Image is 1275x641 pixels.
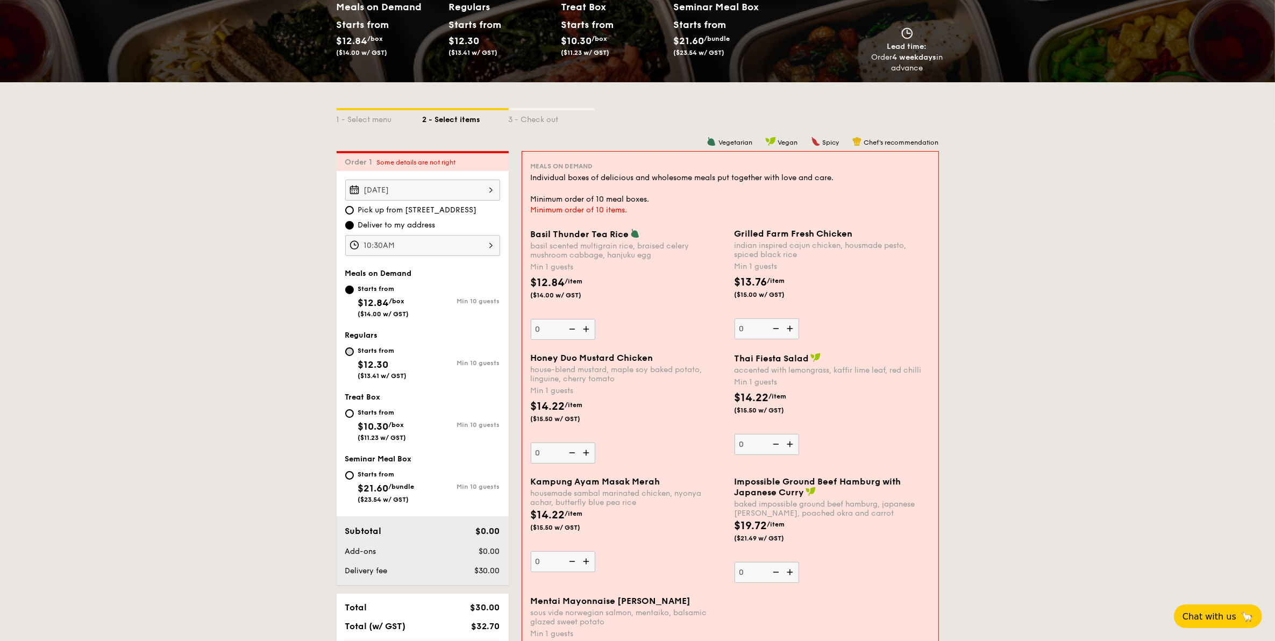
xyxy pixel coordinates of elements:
[531,400,565,413] span: $14.22
[735,500,930,518] div: baked impossible ground beef hamburg, japanese [PERSON_NAME], poached okra and carrot
[345,471,354,480] input: Starts from$21.60/bundle($23.54 w/ GST)Min 10 guests
[345,347,354,356] input: Starts from$12.30($13.41 w/ GST)Min 10 guests
[423,421,500,429] div: Min 10 guests
[864,139,939,146] span: Chef's recommendation
[735,318,799,339] input: Grilled Farm Fresh Chickenindian inspired cajun chicken, housmade pesto, spiced black riceMin 1 g...
[531,241,726,260] div: basil scented multigrain rice, braised celery mushroom cabbage, hanjuku egg
[423,359,500,367] div: Min 10 guests
[674,49,725,56] span: ($23.54 w/ GST)
[674,17,726,33] div: Starts from
[358,496,409,503] span: ($23.54 w/ GST)
[561,35,592,47] span: $10.30
[389,483,415,490] span: /bundle
[358,346,407,355] div: Starts from
[475,526,500,536] span: $0.00
[735,241,930,259] div: indian inspired cajun chicken, housmade pesto, spiced black rice
[783,318,799,339] img: icon-add.58712e84.svg
[531,551,595,572] input: Kampung Ayam Masak Merahhousemade sambal marinated chicken, nyonya achar, butterfly blue pea rice...
[892,53,936,62] strong: 4 weekdays
[358,470,415,479] div: Starts from
[735,353,809,364] span: Thai Fiesta Salad
[563,319,579,339] img: icon-reduce.1d2dbef1.svg
[358,310,409,318] span: ($14.00 w/ GST)
[852,137,862,146] img: icon-chef-hat.a58ddaea.svg
[358,372,407,380] span: ($13.41 w/ GST)
[579,319,595,339] img: icon-add.58712e84.svg
[345,221,354,230] input: Deliver to my address
[806,487,816,496] img: icon-vegan.f8ff3823.svg
[531,489,726,507] div: housemade sambal marinated chicken, nyonya achar, butterfly blue pea rice
[887,42,927,51] span: Lead time:
[531,353,653,363] span: Honey Duo Mustard Chicken
[531,173,930,205] div: Individual boxes of delicious and wholesome meals put together with love and care. Minimum order ...
[423,297,500,305] div: Min 10 guests
[358,220,436,231] span: Deliver to my address
[565,401,583,409] span: /item
[579,443,595,463] img: icon-add.58712e84.svg
[358,205,477,216] span: Pick up from [STREET_ADDRESS]
[767,434,783,454] img: icon-reduce.1d2dbef1.svg
[565,510,583,517] span: /item
[377,159,456,166] span: Some details are not right
[531,629,726,639] div: Min 1 guests
[579,551,595,572] img: icon-add.58712e84.svg
[358,284,409,293] div: Starts from
[337,35,368,47] span: $12.84
[358,297,389,309] span: $12.84
[337,110,423,125] div: 1 - Select menu
[345,393,381,402] span: Treat Box
[735,366,930,375] div: accented with lemongrass, kaffir lime leaf, red chilli
[358,421,389,432] span: $10.30
[531,415,604,423] span: ($15.50 w/ GST)
[358,482,389,494] span: $21.60
[449,35,480,47] span: $12.30
[531,596,691,606] span: Mentai Mayonnaise [PERSON_NAME]
[735,476,901,497] span: Impossible Ground Beef Hamburg with Japanese Curry
[531,262,726,273] div: Min 1 guests
[767,562,783,582] img: icon-reduce.1d2dbef1.svg
[735,290,808,299] span: ($15.00 w/ GST)
[337,49,388,56] span: ($14.00 w/ GST)
[345,526,382,536] span: Subtotal
[531,476,660,487] span: Kampung Ayam Masak Merah
[345,547,376,556] span: Add-ons
[735,391,769,404] span: $14.22
[674,35,704,47] span: $21.60
[767,277,785,284] span: /item
[561,49,610,56] span: ($11.23 w/ GST)
[823,139,839,146] span: Spicy
[531,276,565,289] span: $12.84
[345,269,412,278] span: Meals on Demand
[592,35,608,42] span: /box
[531,319,595,340] input: Basil Thunder Tea Ricebasil scented multigrain rice, braised celery mushroom cabbage, hanjuku egg...
[735,534,808,543] span: ($21.49 w/ GST)
[1183,611,1236,622] span: Chat with us
[345,286,354,294] input: Starts from$12.84/box($14.00 w/ GST)Min 10 guests
[565,277,583,285] span: /item
[423,110,509,125] div: 2 - Select items
[707,137,716,146] img: icon-vegetarian.fe4039eb.svg
[778,139,798,146] span: Vegan
[735,261,930,272] div: Min 1 guests
[531,443,595,464] input: Honey Duo Mustard Chickenhouse-blend mustard, maple soy baked potato, linguine, cherry tomatoMin ...
[470,602,500,612] span: $30.00
[735,229,853,239] span: Grilled Farm Fresh Chicken
[358,434,407,441] span: ($11.23 w/ GST)
[449,17,497,33] div: Starts from
[358,359,389,371] span: $12.30
[704,35,730,42] span: /bundle
[345,180,500,201] input: Event date
[345,602,367,612] span: Total
[718,139,752,146] span: Vegetarian
[1174,604,1262,628] button: Chat with us🦙
[345,454,412,464] span: Seminar Meal Box
[871,52,943,74] div: Order in advance
[899,27,915,39] img: icon-clock.2db775ea.svg
[337,17,384,33] div: Starts from
[735,434,799,455] input: Thai Fiesta Saladaccented with lemongrass, kaffir lime leaf, red chilliMin 1 guests$14.22/item($1...
[735,406,808,415] span: ($15.50 w/ GST)
[531,365,726,383] div: house-blend mustard, maple soy baked potato, linguine, cherry tomato
[765,137,776,146] img: icon-vegan.f8ff3823.svg
[531,523,604,532] span: ($15.50 w/ GST)
[531,386,726,396] div: Min 1 guests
